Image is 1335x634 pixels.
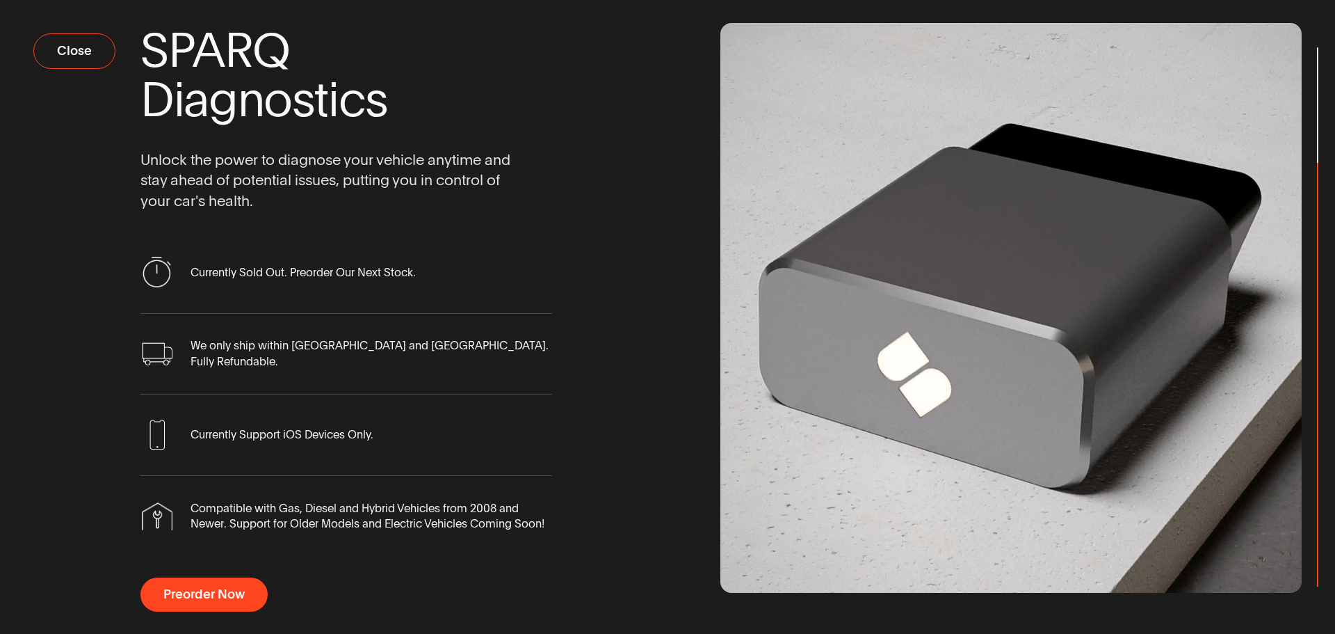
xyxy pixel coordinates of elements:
span: Close [57,45,92,58]
img: Diagnostic Tool [720,23,1302,593]
span: Currently Sold Out. Preorder Our Next Stock. [191,265,416,280]
span: SPARQ Diagnostics [140,26,530,125]
span: Currently Support iOS Devices Only. [191,427,373,443]
span: Unlock the power to diagnose your vehicle anytime and stay ahead of potential issues, putting you... [140,150,530,211]
img: Mechanic Icon [142,502,172,530]
button: Preorder Now [140,578,268,612]
span: We only ship within United States and Canada. Fully Refundable. [191,338,552,370]
span: Preorder Now [163,588,245,601]
img: Delivery Icon [142,342,172,365]
img: Phone Icon [143,420,172,450]
button: Close [33,33,115,69]
span: Compatible with Gas, Diesel and Hybrid Vehicles from 2008 and Newer. Support for Older Models and... [191,501,552,532]
img: Timed Promo Icon [142,257,172,287]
